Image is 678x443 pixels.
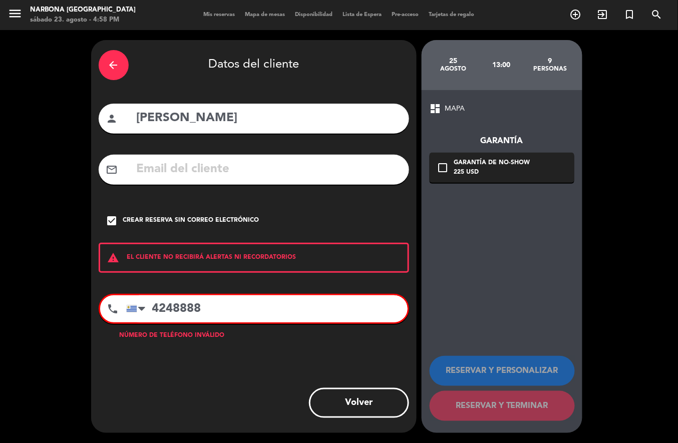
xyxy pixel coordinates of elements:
[454,158,530,168] div: Garantía de no-show
[30,15,136,25] div: sábado 23. agosto - 4:58 PM
[290,12,338,18] span: Disponibilidad
[30,5,136,15] div: Narbona [GEOGRAPHIC_DATA]
[136,159,402,180] input: Email del cliente
[100,252,127,264] i: warning
[106,113,118,125] i: person
[445,103,465,115] span: MAPA
[454,168,530,178] div: 225 USD
[107,303,119,315] i: phone
[108,59,120,71] i: arrow_back
[651,9,663,21] i: search
[624,9,636,21] i: turned_in_not
[430,135,574,148] div: Garantía
[429,57,478,65] div: 25
[430,356,575,386] button: RESERVAR Y PERSONALIZAR
[8,6,23,25] button: menu
[430,103,442,115] span: dashboard
[127,296,150,322] div: Uruguay: +598
[106,164,118,176] i: mail_outline
[126,295,408,322] input: Número de teléfono...
[424,12,480,18] span: Tarjetas de regalo
[99,331,409,341] div: Número de teléfono inválido
[99,243,409,273] div: EL CLIENTE NO RECIBIRÁ ALERTAS NI RECORDATORIOS
[526,57,574,65] div: 9
[99,48,409,83] div: Datos del cliente
[136,108,402,129] input: Nombre del cliente
[570,9,582,21] i: add_circle_outline
[240,12,290,18] span: Mapa de mesas
[123,216,259,226] div: Crear reserva sin correo electrónico
[199,12,240,18] span: Mis reservas
[597,9,609,21] i: exit_to_app
[106,215,118,227] i: check_box
[387,12,424,18] span: Pre-acceso
[526,65,574,73] div: personas
[309,388,409,418] button: Volver
[8,6,23,21] i: menu
[430,391,575,421] button: RESERVAR Y TERMINAR
[437,162,449,174] i: check_box_outline_blank
[429,65,478,73] div: agosto
[477,48,526,83] div: 13:00
[338,12,387,18] span: Lista de Espera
